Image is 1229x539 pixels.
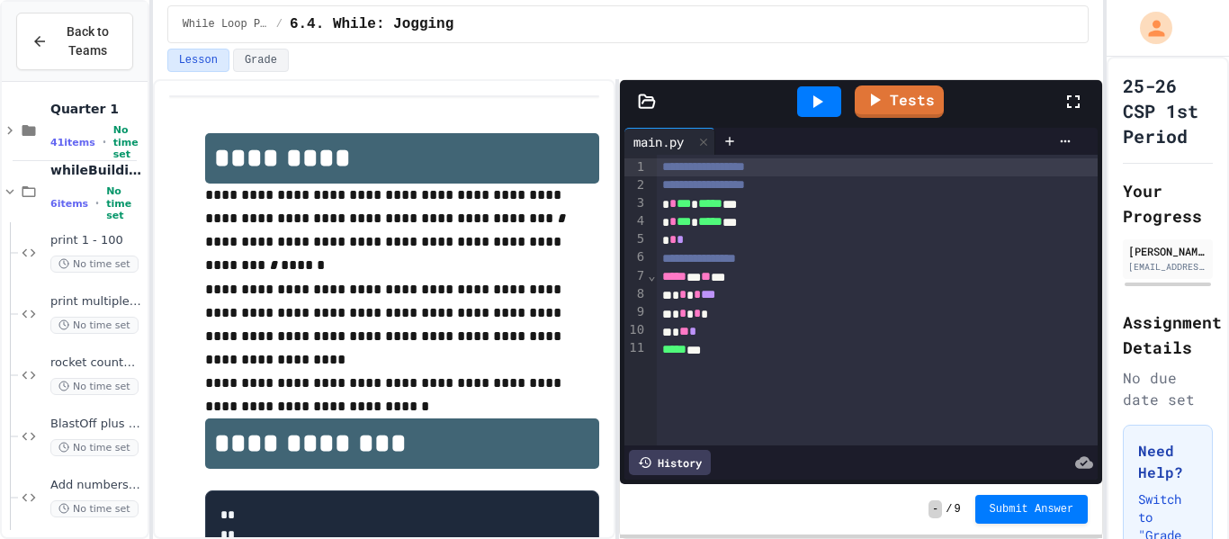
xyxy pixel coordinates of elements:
div: 11 [624,339,647,357]
span: • [103,135,106,149]
div: 7 [624,267,647,285]
div: 9 [624,303,647,321]
span: Submit Answer [990,502,1074,517]
span: Fold line [647,268,656,283]
span: Add numbers 1 - 50 [50,478,144,493]
div: [EMAIL_ADDRESS][DOMAIN_NAME] [1128,260,1207,274]
h1: 25-26 CSP 1st Period [1123,73,1213,148]
button: Grade [233,49,289,72]
span: / [946,502,952,517]
button: Submit Answer [975,495,1089,524]
span: rocket countDown [50,355,144,371]
span: - [928,500,942,518]
h2: Assignment Details [1123,310,1213,360]
span: No time set [106,185,144,221]
span: Quarter 1 [50,101,144,117]
div: 4 [624,212,647,230]
span: No time set [113,124,144,160]
button: Lesson [167,49,229,72]
span: • [95,196,99,211]
span: whileBuilding [50,162,144,178]
span: No time set [50,256,139,273]
div: My Account [1121,7,1177,49]
span: 41 items [50,137,95,148]
span: Back to Teams [58,22,118,60]
span: 9 [954,502,960,517]
div: main.py [624,128,715,155]
span: 6 items [50,198,88,210]
div: 3 [624,194,647,212]
div: 8 [624,285,647,303]
iframe: chat widget [1080,389,1211,465]
a: Tests [855,85,944,118]
div: 1 [624,158,647,176]
button: Back to Teams [16,13,133,70]
div: 10 [624,321,647,339]
span: No time set [50,500,139,517]
span: No time set [50,317,139,334]
div: 2 [624,176,647,194]
span: 6.4. While: Jogging [290,13,453,35]
span: No time set [50,439,139,456]
span: BlastOff plus system check [50,417,144,432]
div: 6 [624,248,647,266]
span: print 1 - 100 [50,233,144,248]
span: No time set [50,378,139,395]
div: No due date set [1123,367,1213,410]
div: 5 [624,230,647,248]
iframe: chat widget [1153,467,1211,521]
div: main.py [624,132,693,151]
span: print multiples of 5, 1-100 [50,294,144,310]
span: / [276,17,283,31]
div: [PERSON_NAME] [1128,243,1207,259]
span: While Loop Projects [183,17,269,31]
h2: Your Progress [1123,178,1213,229]
div: History [629,450,711,475]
